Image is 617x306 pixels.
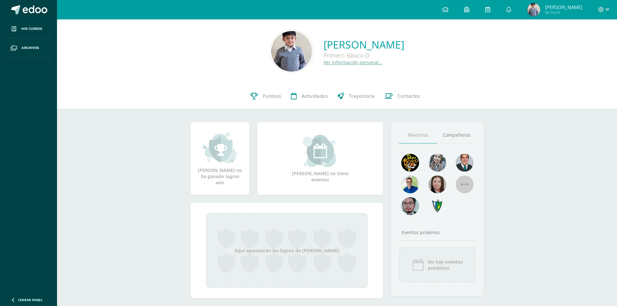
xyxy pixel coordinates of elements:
div: [PERSON_NAME] no ha ganado logros aún [197,131,243,186]
span: Trayectoria [349,93,375,99]
img: achievement_small.png [202,131,238,164]
a: Contactos [380,83,425,109]
img: 45bd7986b8947ad7e5894cbc9b781108.png [428,154,446,172]
a: Archivos [5,39,52,58]
a: Ver información personal... [324,59,383,65]
span: Cerrar panel [18,298,43,302]
img: 10741f48bcca31577cbcd80b61dad2f3.png [401,176,419,193]
span: Punteos [263,93,281,99]
a: Maestros [399,127,437,143]
span: Contactos [397,93,420,99]
img: 67c3d6f6ad1c930a517675cdc903f95f.png [428,176,446,193]
img: event_icon.png [412,258,425,271]
div: Primero Básico D [324,51,404,59]
div: Aquí aparecerán los logros de [PERSON_NAME] [206,213,368,288]
span: Mis cursos [21,26,42,31]
img: e804a8867596ee5933ffe7d30552ff7b.png [271,31,312,72]
a: Mis cursos [5,19,52,39]
img: d0e54f245e8330cebada5b5b95708334.png [401,197,419,215]
a: Punteos [246,83,286,109]
a: [PERSON_NAME] [324,38,404,51]
img: 5beb38fec7668301f370e1681d348f64.png [527,3,540,16]
div: Eventos próximos [399,229,475,235]
img: 55x55 [456,176,474,193]
span: Archivos [21,45,39,51]
img: 29fc2a48271e3f3676cb2cb292ff2552.png [401,154,419,172]
a: Actividades [286,83,333,109]
span: [PERSON_NAME] [545,4,582,10]
img: event_small.png [303,135,338,167]
img: eec80b72a0218df6e1b0c014193c2b59.png [456,154,474,172]
a: Compañeros [437,127,475,143]
span: Mi Perfil [545,10,582,15]
a: Trayectoria [333,83,380,109]
span: No hay eventos próximos [428,259,463,271]
span: Actividades [302,93,328,99]
img: 7cab5f6743d087d6deff47ee2e57ce0d.png [428,197,446,215]
div: [PERSON_NAME] no tiene eventos [288,135,353,183]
